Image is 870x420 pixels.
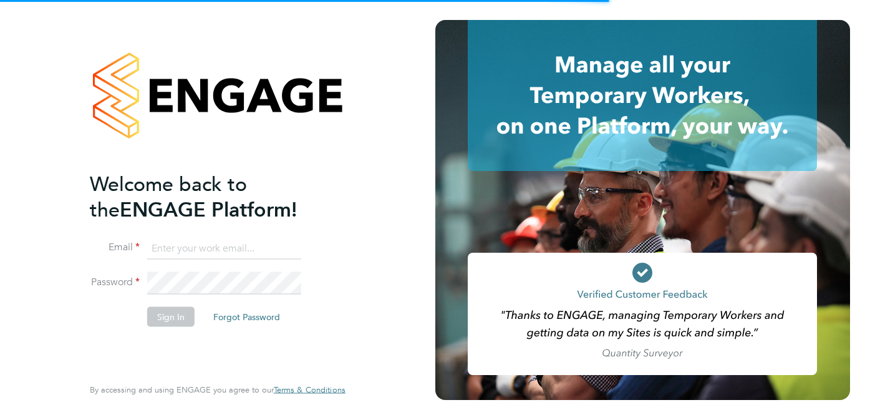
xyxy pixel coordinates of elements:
label: Email [90,241,140,254]
label: Password [90,276,140,289]
span: Welcome back to the [90,172,247,222]
h2: ENGAGE Platform! [90,171,333,222]
a: Terms & Conditions [274,385,346,395]
button: Sign In [147,307,195,327]
button: Forgot Password [203,307,290,327]
span: Terms & Conditions [274,384,346,395]
input: Enter your work email... [147,237,301,260]
span: By accessing and using ENGAGE you agree to our [90,384,346,395]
